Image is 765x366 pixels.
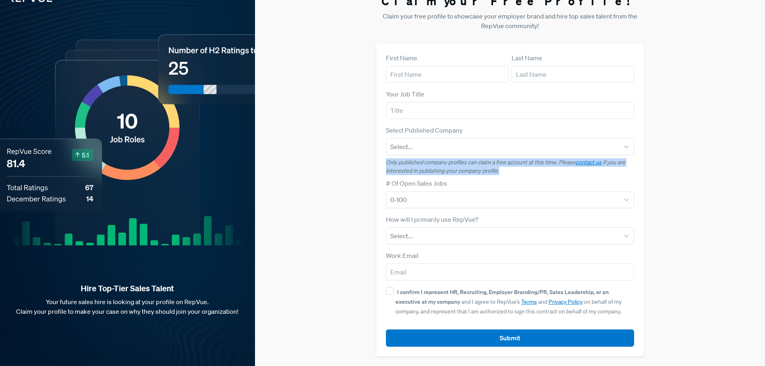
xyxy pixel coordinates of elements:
label: Work Email [386,251,418,260]
input: First Name [386,66,508,83]
label: Last Name [512,53,542,63]
input: Title [386,102,634,119]
label: # Of Open Sales Jobs [386,178,447,188]
label: Select Published Company [386,125,463,135]
a: Terms [521,298,537,305]
input: Email [386,264,634,280]
a: Privacy Policy [549,298,583,305]
label: How will I primarily use RepVue? [386,215,478,224]
strong: I confirm I represent HR, Recruiting, Employer Branding/PR, Sales Leadership, or an executive at ... [396,288,609,305]
button: Submit [386,329,634,347]
p: Claim your free profile to showcase your employer brand and hire top sales talent from the RepVue... [376,11,644,31]
p: Only published company profiles can claim a free account at this time. Please if you are interest... [386,158,634,175]
span: and I agree to RepVue’s and on behalf of my company, and represent that I am authorized to sign t... [396,288,622,315]
input: Last Name [512,66,634,83]
label: First Name [386,53,417,63]
strong: Hire Top-Tier Sales Talent [13,283,242,294]
a: contact us [575,159,602,166]
p: Your future sales hire is looking at your profile on RepVue. Claim your profile to make your case... [13,297,242,316]
label: Your Job Title [386,89,424,99]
